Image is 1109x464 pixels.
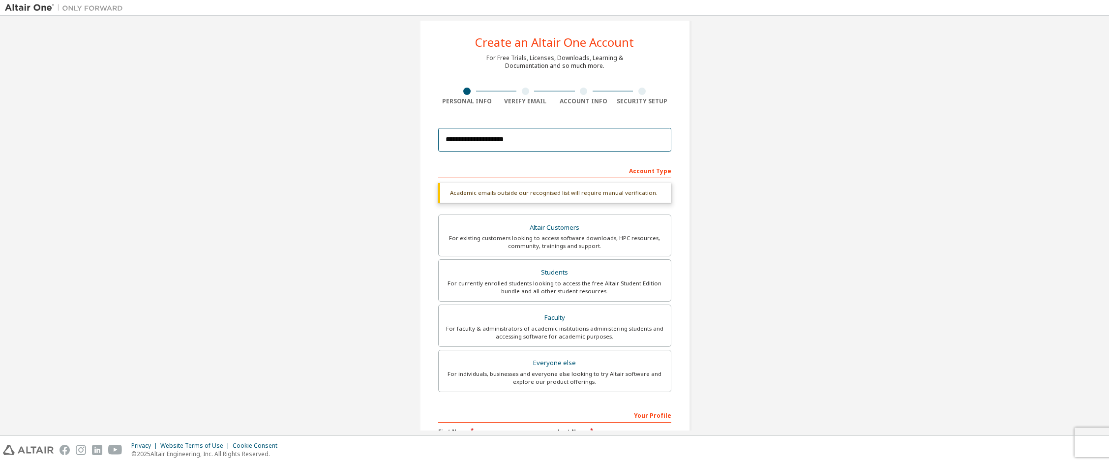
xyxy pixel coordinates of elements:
div: Account Type [438,162,671,178]
div: Altair Customers [445,221,665,235]
div: Faculty [445,311,665,325]
div: Website Terms of Use [160,442,233,450]
img: Altair One [5,3,128,13]
img: instagram.svg [76,445,86,455]
img: facebook.svg [60,445,70,455]
div: Create an Altair One Account [475,36,634,48]
div: Cookie Consent [233,442,283,450]
img: altair_logo.svg [3,445,54,455]
div: Verify Email [496,97,555,105]
div: Students [445,266,665,279]
div: Personal Info [438,97,497,105]
div: For Free Trials, Licenses, Downloads, Learning & Documentation and so much more. [486,54,623,70]
div: For individuals, businesses and everyone else looking to try Altair software and explore our prod... [445,370,665,386]
div: For faculty & administrators of academic institutions administering students and accessing softwa... [445,325,665,340]
div: Account Info [555,97,613,105]
img: linkedin.svg [92,445,102,455]
div: Security Setup [613,97,671,105]
div: Everyone else [445,356,665,370]
p: © 2025 Altair Engineering, Inc. All Rights Reserved. [131,450,283,458]
label: First Name [438,428,552,435]
div: Your Profile [438,407,671,423]
div: For existing customers looking to access software downloads, HPC resources, community, trainings ... [445,234,665,250]
img: youtube.svg [108,445,122,455]
label: Last Name [558,428,671,435]
div: For currently enrolled students looking to access the free Altair Student Edition bundle and all ... [445,279,665,295]
div: Privacy [131,442,160,450]
div: Academic emails outside our recognised list will require manual verification. [438,183,671,203]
